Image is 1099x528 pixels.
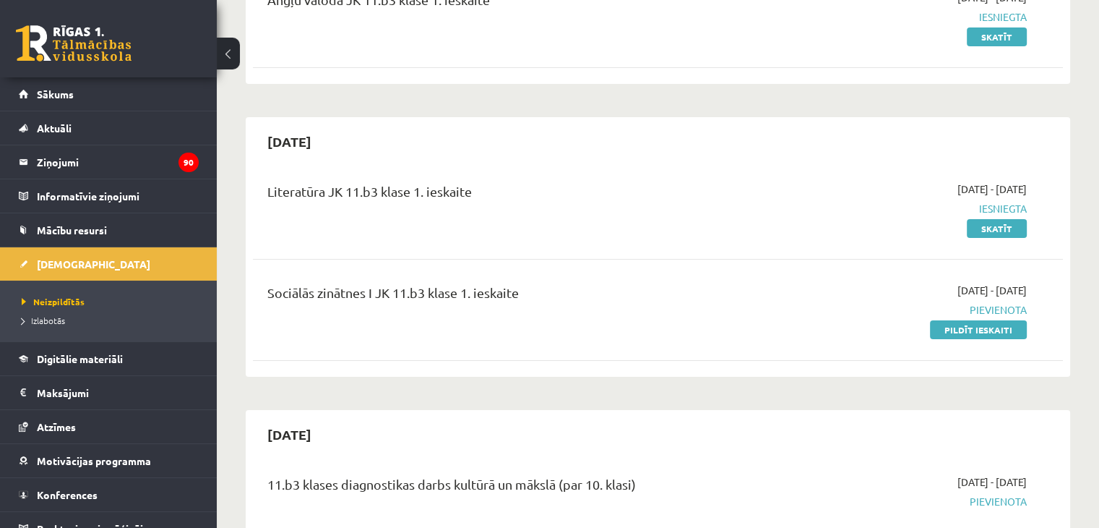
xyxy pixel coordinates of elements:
a: Sākums [19,77,199,111]
a: Atzīmes [19,410,199,443]
span: Digitālie materiāli [37,352,123,365]
div: 11.b3 klases diagnostikas darbs kultūrā un mākslā (par 10. klasi) [267,474,767,501]
h2: [DATE] [253,417,326,451]
span: Aktuāli [37,122,72,135]
legend: Maksājumi [37,376,199,409]
a: Rīgas 1. Tālmācības vidusskola [16,25,132,61]
a: Ziņojumi90 [19,145,199,179]
span: Pievienota [788,302,1027,318]
span: Konferences [37,488,98,501]
a: Digitālie materiāli [19,342,199,375]
a: Konferences [19,478,199,511]
a: Mācību resursi [19,213,199,247]
span: [DATE] - [DATE] [957,283,1027,298]
span: Izlabotās [22,315,65,326]
a: Skatīt [967,27,1027,46]
h2: [DATE] [253,124,326,158]
a: Neizpildītās [22,295,202,308]
div: Sociālās zinātnes I JK 11.b3 klase 1. ieskaite [267,283,767,310]
a: Pildīt ieskaiti [930,320,1027,339]
span: Mācību resursi [37,223,107,237]
span: Atzīmes [37,420,76,433]
legend: Ziņojumi [37,145,199,179]
span: Iesniegta [788,201,1027,216]
span: Iesniegta [788,9,1027,25]
div: Literatūra JK 11.b3 klase 1. ieskaite [267,182,767,208]
span: Sākums [37,88,74,101]
i: 90 [178,153,199,172]
span: [DEMOGRAPHIC_DATA] [37,257,150,271]
span: [DATE] - [DATE] [957,474,1027,490]
a: Informatīvie ziņojumi [19,179,199,213]
legend: Informatīvie ziņojumi [37,179,199,213]
a: Maksājumi [19,376,199,409]
a: Aktuāli [19,111,199,145]
span: Neizpildītās [22,296,85,307]
a: Skatīt [967,219,1027,238]
a: Motivācijas programma [19,444,199,477]
span: [DATE] - [DATE] [957,182,1027,197]
span: Pievienota [788,494,1027,509]
span: Motivācijas programma [37,454,151,467]
a: Izlabotās [22,314,202,327]
a: [DEMOGRAPHIC_DATA] [19,247,199,281]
